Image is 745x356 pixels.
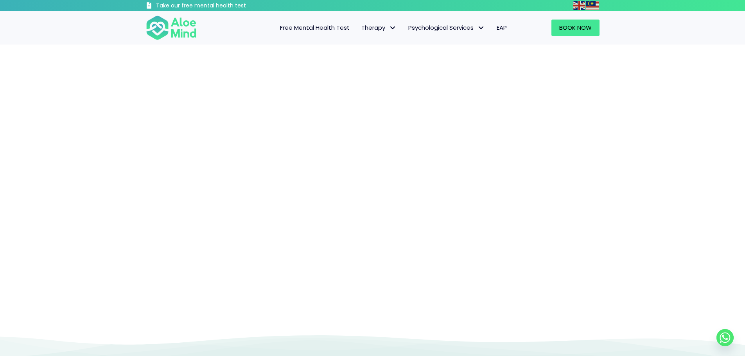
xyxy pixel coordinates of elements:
a: Book Now [551,20,600,36]
a: Malay [586,1,600,10]
a: TherapyTherapy: submenu [355,20,402,36]
h3: Take our free mental health test [156,2,288,10]
span: Free Mental Health Test [280,23,350,32]
a: Whatsapp [716,329,734,346]
span: EAP [497,23,507,32]
nav: Menu [207,20,513,36]
span: Book Now [559,23,592,32]
a: Take our free mental health test [146,2,288,11]
a: EAP [491,20,513,36]
a: Psychological ServicesPsychological Services: submenu [402,20,491,36]
span: Therapy: submenu [387,22,399,34]
span: Psychological Services: submenu [476,22,487,34]
iframe: null [146,82,600,316]
img: en [573,1,585,10]
a: English [573,1,586,10]
a: Free Mental Health Test [274,20,355,36]
span: Therapy [361,23,397,32]
span: Psychological Services [408,23,485,32]
img: Aloe mind Logo [146,15,197,41]
img: ms [586,1,599,10]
